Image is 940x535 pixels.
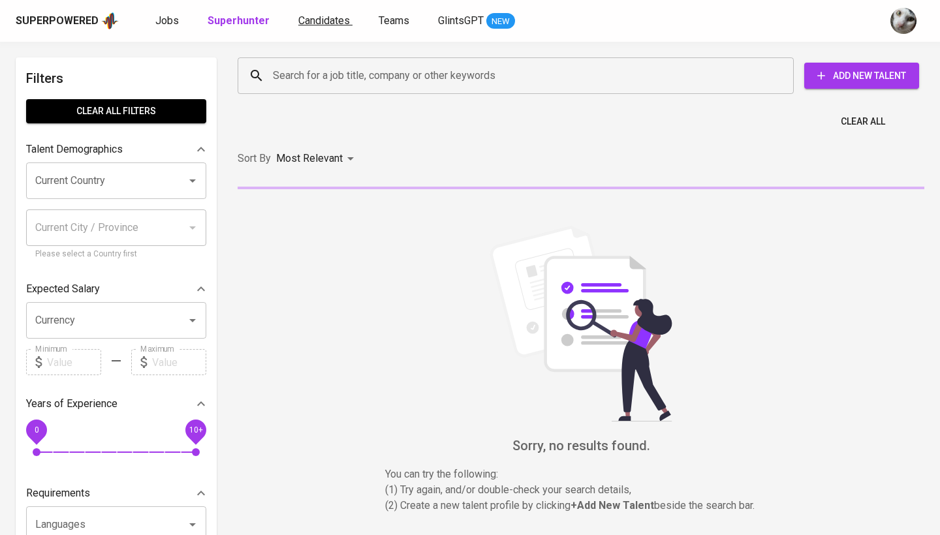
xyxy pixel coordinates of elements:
[34,425,39,435] span: 0
[483,226,679,421] img: file_searching.svg
[26,276,206,302] div: Expected Salary
[183,515,202,534] button: Open
[385,498,777,513] p: (2) Create a new talent profile by clicking beside the search bar.
[35,248,197,261] p: Please select a Country first
[26,99,206,123] button: Clear All filters
[836,110,890,134] button: Clear All
[26,142,123,157] p: Talent Demographics
[26,485,90,501] p: Requirements
[379,14,409,27] span: Teams
[208,13,272,29] a: Superhunter
[47,349,101,375] input: Value
[238,435,924,456] h6: Sorry, no results found.
[486,15,515,28] span: NEW
[155,13,181,29] a: Jobs
[155,14,179,27] span: Jobs
[438,13,515,29] a: GlintsGPT NEW
[183,172,202,190] button: Open
[26,136,206,162] div: Talent Demographics
[804,63,919,89] button: Add New Talent
[37,103,196,119] span: Clear All filters
[189,425,202,435] span: 10+
[152,349,206,375] input: Value
[385,466,777,482] p: You can try the following :
[438,14,484,27] span: GlintsGPT
[890,8,916,34] img: tharisa.rizky@glints.com
[276,147,358,171] div: Most Relevant
[298,14,350,27] span: Candidates
[101,11,119,31] img: app logo
[26,281,100,297] p: Expected Salary
[298,13,352,29] a: Candidates
[26,396,117,412] p: Years of Experience
[208,14,270,27] b: Superhunter
[183,311,202,329] button: Open
[815,68,909,84] span: Add New Talent
[16,14,99,29] div: Superpowered
[379,13,412,29] a: Teams
[841,114,885,130] span: Clear All
[26,68,206,89] h6: Filters
[16,11,119,31] a: Superpoweredapp logo
[571,499,654,512] b: + Add New Talent
[385,482,777,498] p: (1) Try again, and/or double-check your search details,
[26,480,206,506] div: Requirements
[276,151,343,166] p: Most Relevant
[238,151,271,166] p: Sort By
[26,391,206,417] div: Years of Experience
